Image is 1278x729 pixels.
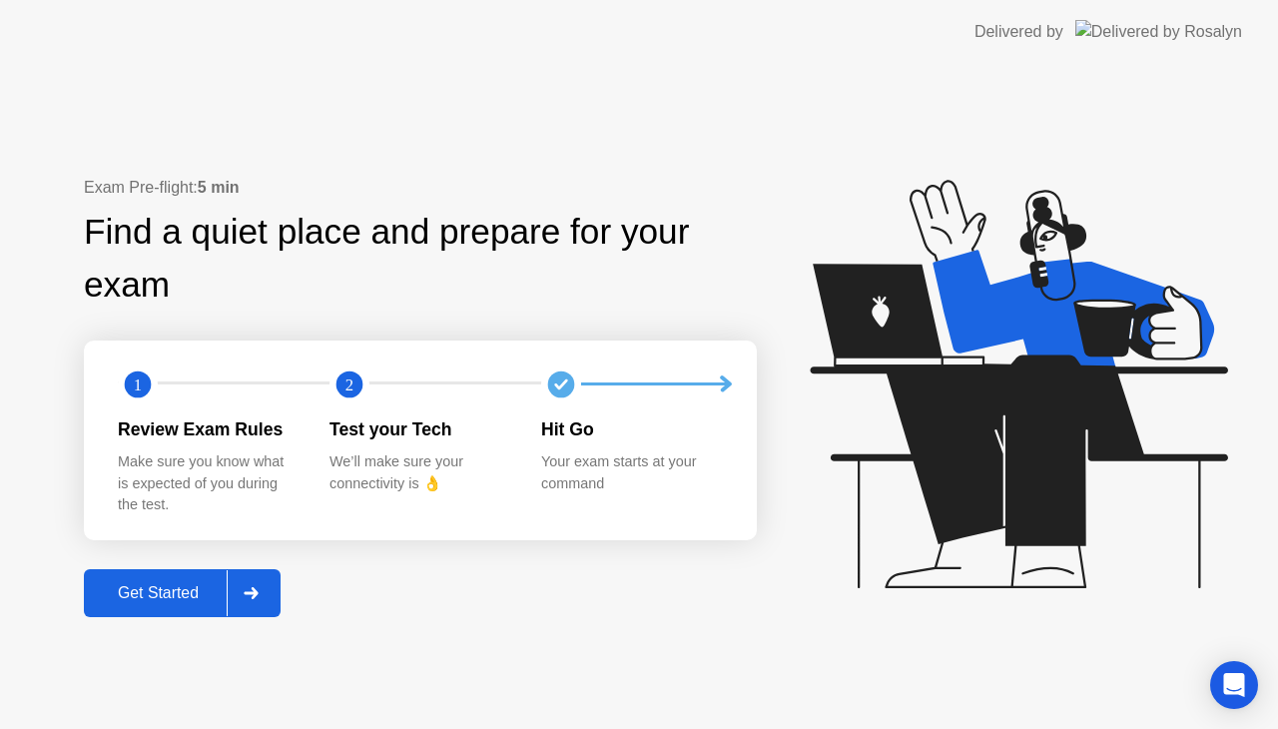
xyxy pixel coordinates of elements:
div: Your exam starts at your command [541,451,721,494]
img: Delivered by Rosalyn [1075,20,1242,43]
button: Get Started [84,569,281,617]
div: Hit Go [541,416,721,442]
b: 5 min [198,179,240,196]
text: 1 [134,374,142,393]
div: Open Intercom Messenger [1210,661,1258,709]
text: 2 [345,374,353,393]
div: Get Started [90,584,227,602]
div: Review Exam Rules [118,416,298,442]
div: Delivered by [974,20,1063,44]
div: Test your Tech [329,416,509,442]
div: Exam Pre-flight: [84,176,757,200]
div: Find a quiet place and prepare for your exam [84,206,757,312]
div: Make sure you know what is expected of you during the test. [118,451,298,516]
div: We’ll make sure your connectivity is 👌 [329,451,509,494]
